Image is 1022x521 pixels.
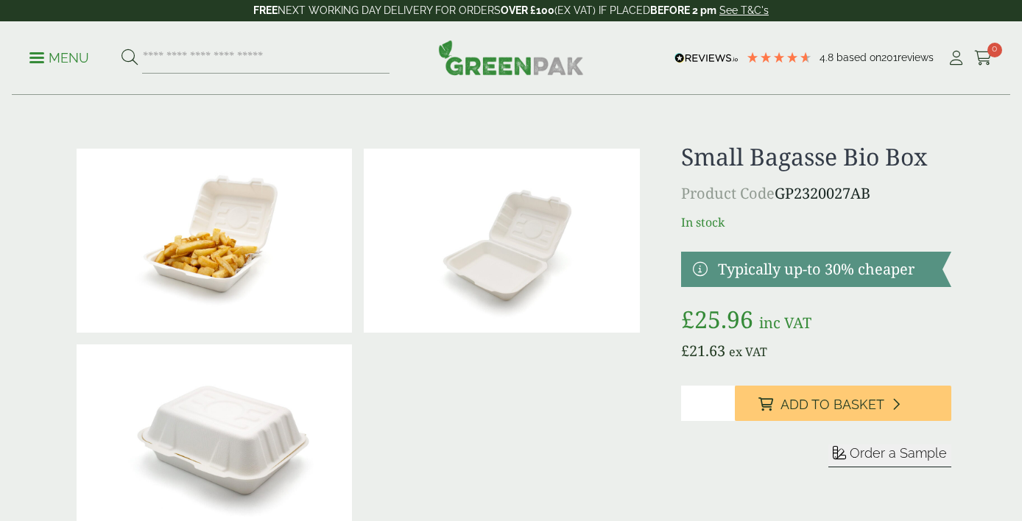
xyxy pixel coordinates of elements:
p: GP2320027AB [681,182,951,205]
span: 201 [881,52,898,63]
i: My Account [947,51,965,65]
span: £ [681,341,689,361]
img: 2320027AB Small Bio Box Open With Food [77,149,352,333]
bdi: 25.96 [681,303,753,335]
div: 4.79 Stars [746,51,812,64]
span: 0 [987,43,1002,57]
span: reviews [898,52,934,63]
img: REVIEWS.io [674,53,739,63]
button: Add to Basket [735,386,951,421]
h1: Small Bagasse Bio Box [681,143,951,171]
span: Based on [836,52,881,63]
img: GreenPak Supplies [438,40,584,75]
span: £ [681,303,694,335]
a: Menu [29,49,89,64]
a: 0 [974,47,993,69]
strong: FREE [253,4,278,16]
a: See T&C's [719,4,769,16]
img: 2320027AB Small Bio Box Open [364,149,639,333]
span: 4.8 [820,52,836,63]
span: ex VAT [729,344,767,360]
bdi: 21.63 [681,341,725,361]
p: Menu [29,49,89,67]
span: inc VAT [759,313,811,333]
span: Order a Sample [850,445,947,461]
span: Product Code [681,183,775,203]
strong: BEFORE 2 pm [650,4,716,16]
i: Cart [974,51,993,65]
button: Order a Sample [828,444,951,467]
p: In stock [681,213,951,231]
strong: OVER £100 [501,4,554,16]
span: Add to Basket [780,397,884,413]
